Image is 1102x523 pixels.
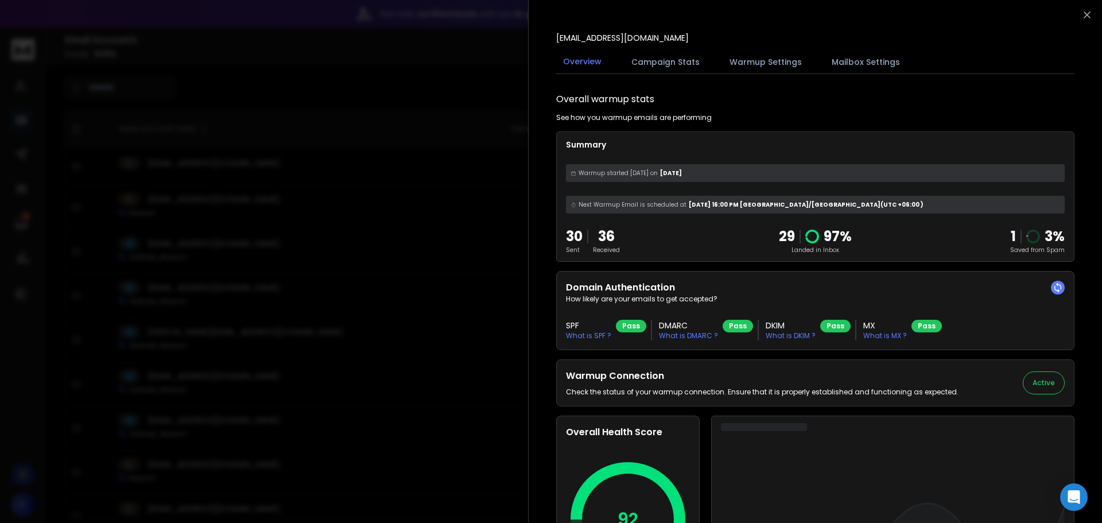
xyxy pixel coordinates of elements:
[579,200,686,209] span: Next Warmup Email is scheduled at
[1011,227,1016,246] strong: 1
[566,295,1065,304] p: How likely are your emails to get accepted?
[659,331,718,340] p: What is DMARC ?
[723,49,809,75] button: Warmup Settings
[556,49,608,75] button: Overview
[556,92,654,106] h1: Overall warmup stats
[566,227,583,246] p: 30
[766,331,816,340] p: What is DKIM ?
[766,320,816,331] h3: DKIM
[616,320,646,332] div: Pass
[566,320,611,331] h3: SPF
[1010,246,1065,254] p: Saved from Spam
[824,227,852,246] p: 97 %
[659,320,718,331] h3: DMARC
[863,331,907,340] p: What is MX ?
[1045,227,1065,246] p: 3 %
[779,227,795,246] p: 29
[579,169,658,177] span: Warmup started [DATE] on
[566,196,1065,214] div: [DATE] 16:00 PM [GEOGRAPHIC_DATA]/[GEOGRAPHIC_DATA] (UTC +06:00 )
[820,320,851,332] div: Pass
[566,331,611,340] p: What is SPF ?
[1023,371,1065,394] button: Active
[566,425,690,439] h2: Overall Health Score
[723,320,753,332] div: Pass
[566,139,1065,150] p: Summary
[566,369,959,383] h2: Warmup Connection
[566,246,583,254] p: Sent
[593,227,620,246] p: 36
[863,320,907,331] h3: MX
[566,164,1065,182] div: [DATE]
[556,113,712,122] p: See how you warmup emails are performing
[1060,483,1088,511] div: Open Intercom Messenger
[566,388,959,397] p: Check the status of your warmup connection. Ensure that it is properly established and functionin...
[593,246,620,254] p: Received
[779,246,852,254] p: Landed in Inbox
[566,281,1065,295] h2: Domain Authentication
[825,49,907,75] button: Mailbox Settings
[624,49,707,75] button: Campaign Stats
[911,320,942,332] div: Pass
[556,32,689,44] p: [EMAIL_ADDRESS][DOMAIN_NAME]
